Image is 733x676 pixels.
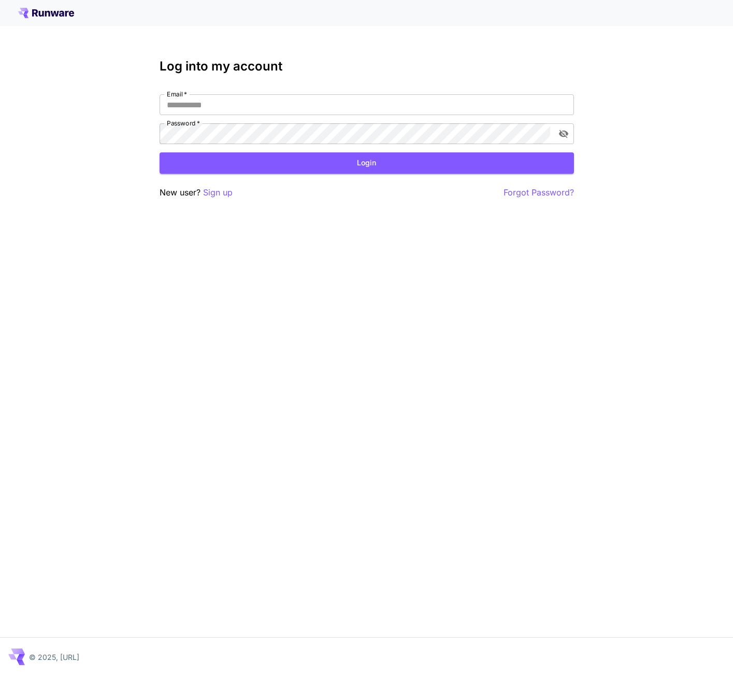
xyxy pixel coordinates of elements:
[167,119,200,128] label: Password
[554,124,573,143] button: toggle password visibility
[203,186,233,199] button: Sign up
[29,652,79,663] p: © 2025, [URL]
[160,152,574,174] button: Login
[160,186,233,199] p: New user?
[504,186,574,199] button: Forgot Password?
[160,59,574,74] h3: Log into my account
[167,90,187,98] label: Email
